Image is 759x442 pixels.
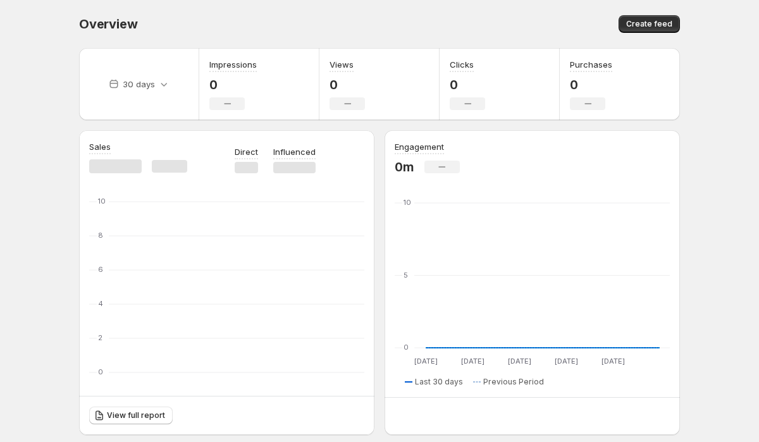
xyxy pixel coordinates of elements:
[330,58,354,71] h3: Views
[98,197,106,206] text: 10
[626,19,672,29] span: Create feed
[123,78,155,90] p: 30 days
[98,333,102,342] text: 2
[414,357,438,365] text: [DATE]
[98,265,103,274] text: 6
[98,367,103,376] text: 0
[273,145,316,158] p: Influenced
[395,159,414,175] p: 0m
[98,231,103,240] text: 8
[570,77,612,92] p: 0
[404,271,408,279] text: 5
[555,357,578,365] text: [DATE]
[98,299,103,308] text: 4
[235,145,258,158] p: Direct
[89,140,111,153] h3: Sales
[107,410,165,421] span: View full report
[79,16,137,32] span: Overview
[209,58,257,71] h3: Impressions
[570,58,612,71] h3: Purchases
[209,77,257,92] p: 0
[602,357,625,365] text: [DATE]
[508,357,531,365] text: [DATE]
[483,377,544,387] span: Previous Period
[450,77,485,92] p: 0
[450,58,474,71] h3: Clicks
[619,15,680,33] button: Create feed
[461,357,484,365] text: [DATE]
[395,140,444,153] h3: Engagement
[415,377,463,387] span: Last 30 days
[404,198,411,207] text: 10
[89,407,173,424] a: View full report
[404,343,409,352] text: 0
[330,77,365,92] p: 0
